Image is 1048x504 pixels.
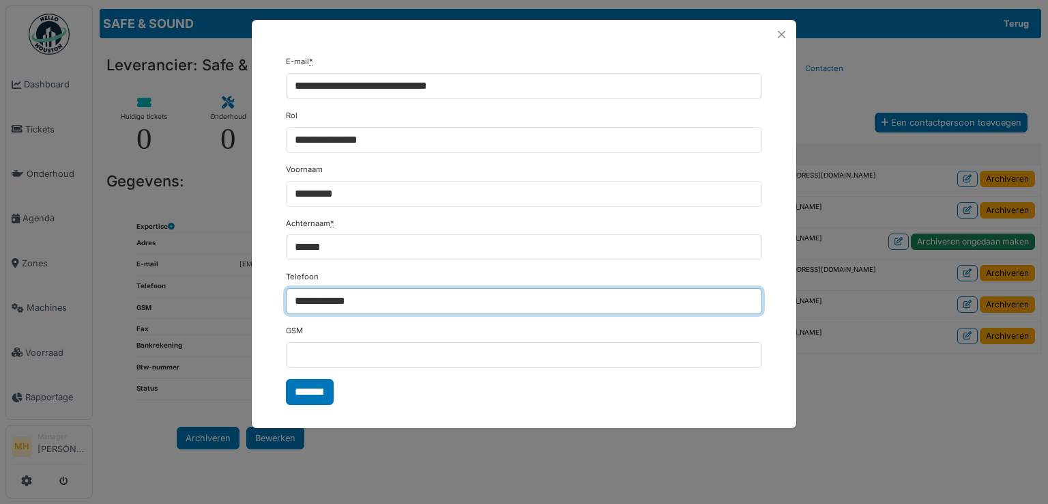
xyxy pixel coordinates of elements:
abbr: Verplicht [330,219,334,228]
label: Voornaam [286,164,323,176]
label: E-mail [286,56,313,68]
abbr: Verplicht [309,57,313,66]
label: GSM [286,325,303,337]
label: Rol [286,110,297,122]
label: Achternaam [286,218,334,229]
label: Telefoon [286,271,319,283]
button: Close [772,25,791,44]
